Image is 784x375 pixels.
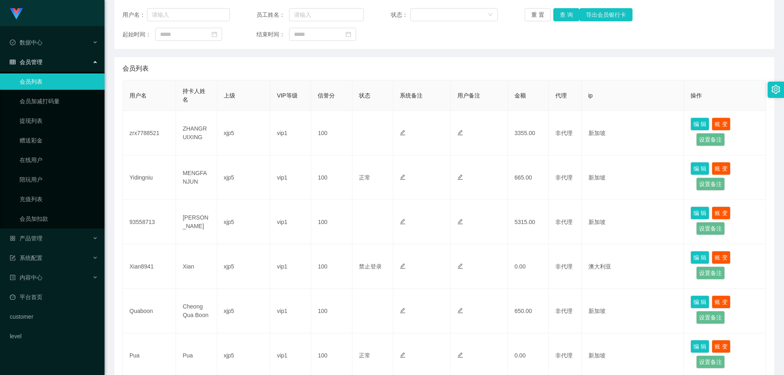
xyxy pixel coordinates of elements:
i: 图标: edit [400,130,405,135]
a: customer [10,308,98,325]
td: vip1 [270,111,311,155]
span: 系统配置 [10,255,42,261]
td: MENGFANJUN [176,155,217,200]
span: 状态： [391,11,411,19]
td: xjp5 [217,244,270,289]
span: 操作 [690,92,702,99]
button: 账 变 [712,295,731,308]
i: 图标: edit [400,219,405,224]
a: 赠送彩金 [20,132,98,149]
span: 起始时间： [122,30,155,39]
span: 产品管理 [10,235,42,242]
a: 会员加减打码量 [20,93,98,109]
td: Quaboon [123,289,176,333]
button: 编 辑 [690,251,709,264]
td: 93558713 [123,200,176,244]
td: 3355.00 [508,111,549,155]
td: 0.00 [508,244,549,289]
span: 员工姓名： [256,11,289,19]
button: 编 辑 [690,118,709,131]
button: 编 辑 [690,295,709,308]
td: xjp5 [217,289,270,333]
a: 会员加扣款 [20,211,98,227]
i: 图标: table [10,59,16,65]
td: xjp5 [217,155,270,200]
i: 图标: edit [457,219,463,224]
button: 账 变 [712,206,731,220]
td: 新加坡 [582,111,684,155]
span: 正常 [359,174,370,181]
i: 图标: setting [771,85,780,94]
span: 上级 [224,92,235,99]
td: vip1 [270,155,311,200]
a: level [10,328,98,344]
td: zrx7788521 [123,111,176,155]
button: 账 变 [712,162,731,175]
button: 设置备注 [696,133,725,146]
td: 新加坡 [582,200,684,244]
i: 图标: edit [457,130,463,135]
input: 请输入 [289,8,364,21]
span: 信誉分 [318,92,335,99]
span: 内容中心 [10,274,42,281]
span: 会员管理 [10,59,42,65]
i: 图标: calendar [212,31,217,37]
td: 650.00 [508,289,549,333]
span: 用户名 [129,92,147,99]
span: 非代理 [555,130,572,136]
span: 正常 [359,352,370,359]
span: 非代理 [555,308,572,314]
i: 图标: profile [10,275,16,280]
span: 状态 [359,92,370,99]
span: 非代理 [555,263,572,270]
button: 编 辑 [690,340,709,353]
td: vip1 [270,289,311,333]
button: 编 辑 [690,162,709,175]
td: 100 [311,244,352,289]
i: 图标: edit [400,352,405,358]
span: 数据中心 [10,39,42,46]
span: VIP等级 [277,92,298,99]
td: 新加坡 [582,289,684,333]
button: 查 询 [553,8,579,21]
i: 图标: edit [457,263,463,269]
span: 禁止登录 [359,263,382,270]
td: xjp5 [217,200,270,244]
i: 图标: edit [457,352,463,358]
span: ip [588,92,593,99]
i: 图标: edit [457,174,463,180]
i: 图标: down [488,12,493,18]
span: 会员列表 [122,64,149,73]
button: 设置备注 [696,178,725,191]
i: 图标: edit [400,263,405,269]
span: 非代理 [555,174,572,181]
a: 在线用户 [20,152,98,168]
a: 充值列表 [20,191,98,207]
i: 图标: calendar [345,31,351,37]
button: 重 置 [525,8,551,21]
i: 图标: appstore-o [10,235,16,241]
td: ZHANGRUIXING [176,111,217,155]
td: 100 [311,155,352,200]
td: Xian [176,244,217,289]
button: 设置备注 [696,266,725,280]
span: 系统备注 [400,92,423,99]
span: 结束时间： [256,30,289,39]
button: 设置备注 [696,222,725,235]
td: vip1 [270,200,311,244]
span: 持卡人姓名 [183,88,205,103]
td: 新加坡 [582,155,684,200]
button: 编 辑 [690,206,709,220]
i: 图标: edit [400,174,405,180]
i: 图标: edit [400,308,405,313]
a: 提现列表 [20,113,98,129]
span: 用户备注 [457,92,480,99]
td: 100 [311,200,352,244]
td: xjp5 [217,111,270,155]
td: 665.00 [508,155,549,200]
button: 设置备注 [696,355,725,368]
i: 图标: form [10,255,16,261]
a: 会员列表 [20,73,98,90]
button: 账 变 [712,340,731,353]
td: 100 [311,289,352,333]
